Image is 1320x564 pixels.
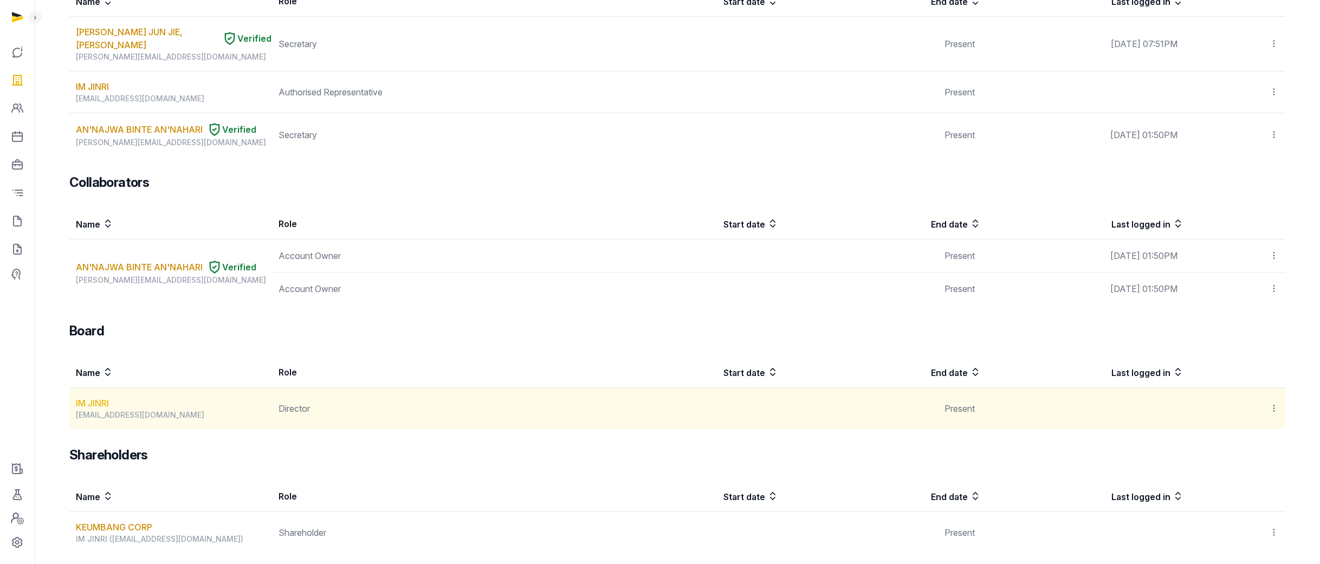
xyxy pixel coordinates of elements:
div: [PERSON_NAME][EMAIL_ADDRESS][DOMAIN_NAME] [76,137,271,148]
th: Name [69,357,272,388]
span: Verified [222,261,256,274]
td: Account Owner [272,273,576,306]
td: Account Owner [272,239,576,273]
td: Shareholder [272,512,576,554]
th: Last logged in [981,209,1184,239]
span: [DATE] 07:51PM [1111,38,1177,49]
div: [PERSON_NAME][EMAIL_ADDRESS][DOMAIN_NAME] [76,51,271,62]
div: IM JINRI ([EMAIL_ADDRESS][DOMAIN_NAME]) [76,534,271,544]
span: Present [944,87,975,98]
th: Role [272,209,576,239]
span: [DATE] 01:50PM [1110,283,1177,294]
th: Last logged in [981,357,1184,388]
div: [EMAIL_ADDRESS][DOMAIN_NAME] [76,93,271,104]
span: Present [944,283,975,294]
span: Present [944,129,975,140]
th: Last logged in [981,481,1184,512]
h3: Shareholders [69,446,148,464]
span: Present [944,403,975,414]
th: End date [779,481,981,512]
a: KEUMBANG CORP [76,522,152,533]
td: Director [272,388,576,430]
span: Present [944,527,975,538]
div: [PERSON_NAME][EMAIL_ADDRESS][DOMAIN_NAME] [76,275,271,286]
a: AN'NAJWA BINTE AN'NAHARI [76,261,203,274]
span: Verified [237,32,271,45]
td: Authorised Representative [272,72,576,113]
a: IM JINRI [76,397,109,410]
th: Start date [576,209,779,239]
td: Secretary [272,17,576,72]
th: Start date [576,481,779,512]
th: Role [272,481,576,512]
span: Present [944,250,975,261]
span: [DATE] 01:50PM [1110,250,1177,261]
th: Name [69,209,272,239]
a: [PERSON_NAME] JUN JIE, [PERSON_NAME] [76,25,218,51]
th: Start date [576,357,779,388]
h3: Board [69,322,104,340]
span: Present [944,38,975,49]
span: Verified [222,123,256,136]
th: Name [69,481,272,512]
a: AN'NAJWA BINTE AN'NAHARI [76,123,203,136]
td: Secretary [272,113,576,157]
th: End date [779,357,981,388]
th: End date [779,209,981,239]
a: IM JINRI [76,80,109,93]
h3: Collaborators [69,174,149,191]
span: [DATE] 01:50PM [1110,129,1177,140]
th: Role [272,357,576,388]
div: [EMAIL_ADDRESS][DOMAIN_NAME] [76,410,271,420]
